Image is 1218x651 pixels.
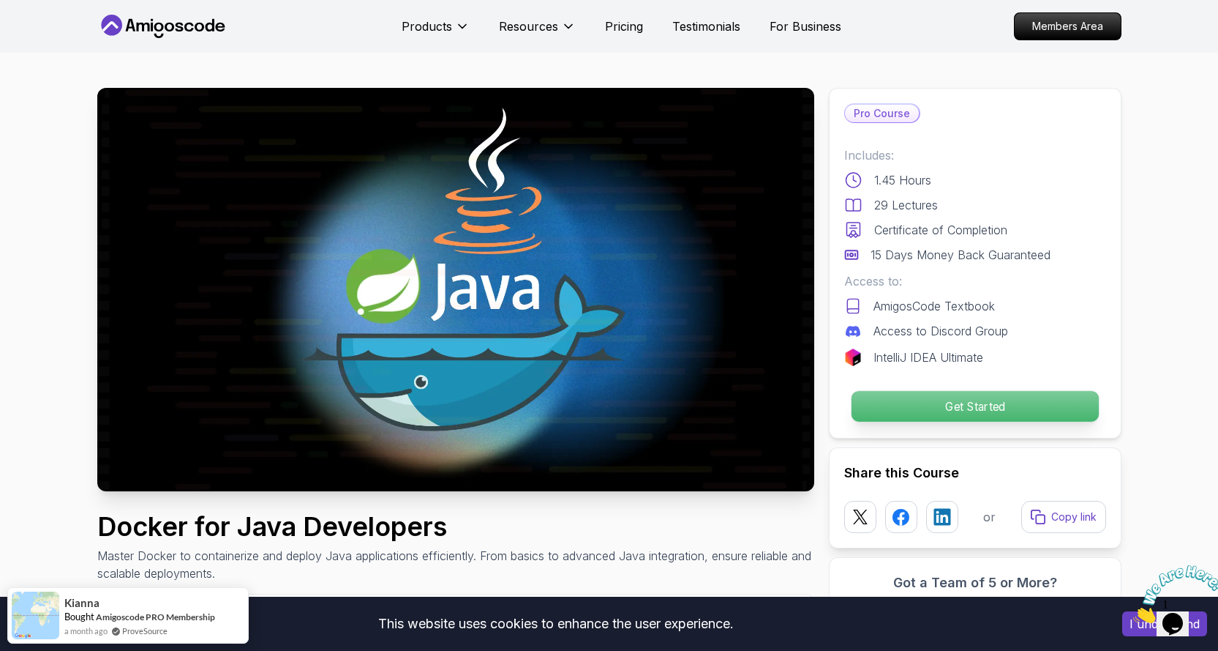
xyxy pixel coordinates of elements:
[851,391,1098,422] p: Get Started
[983,508,996,526] p: or
[844,272,1106,290] p: Access to:
[64,611,94,622] span: Bought
[874,171,931,189] p: 1.45 Hours
[6,6,12,18] span: 1
[97,512,814,541] h1: Docker for Java Developers
[11,608,1100,640] div: This website uses cookies to enhance the user experience.
[12,592,59,639] img: provesource social proof notification image
[845,105,919,122] p: Pro Course
[64,625,108,637] span: a month ago
[672,18,740,35] a: Testimonials
[499,18,558,35] p: Resources
[97,88,814,491] img: docker-for-java-developers_thumbnail
[1122,611,1207,636] button: Accept cookies
[844,573,1106,593] h3: Got a Team of 5 or More?
[873,349,983,366] p: IntelliJ IDEA Ultimate
[1014,12,1121,40] a: Members Area
[122,625,168,637] a: ProveSource
[844,146,1106,164] p: Includes:
[873,322,1008,340] p: Access to Discord Group
[1015,13,1121,40] p: Members Area
[850,390,1099,423] button: Get Started
[402,18,470,47] button: Products
[874,196,938,214] p: 29 Lectures
[6,6,97,64] img: Chat attention grabber
[873,297,995,315] p: AmigosCode Textbook
[770,18,841,35] a: For Business
[499,18,576,47] button: Resources
[64,597,99,609] span: Kianna
[402,18,452,35] p: Products
[874,221,1007,239] p: Certificate of Completion
[1127,559,1218,629] iframe: chat widget
[605,18,643,35] a: Pricing
[844,463,1106,483] h2: Share this Course
[97,547,814,582] p: Master Docker to containerize and deploy Java applications efficiently. From basics to advanced J...
[1051,510,1097,524] p: Copy link
[1021,501,1106,533] button: Copy link
[871,246,1050,264] p: 15 Days Money Back Guaranteed
[844,349,862,366] img: jetbrains logo
[96,611,215,622] a: Amigoscode PRO Membership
